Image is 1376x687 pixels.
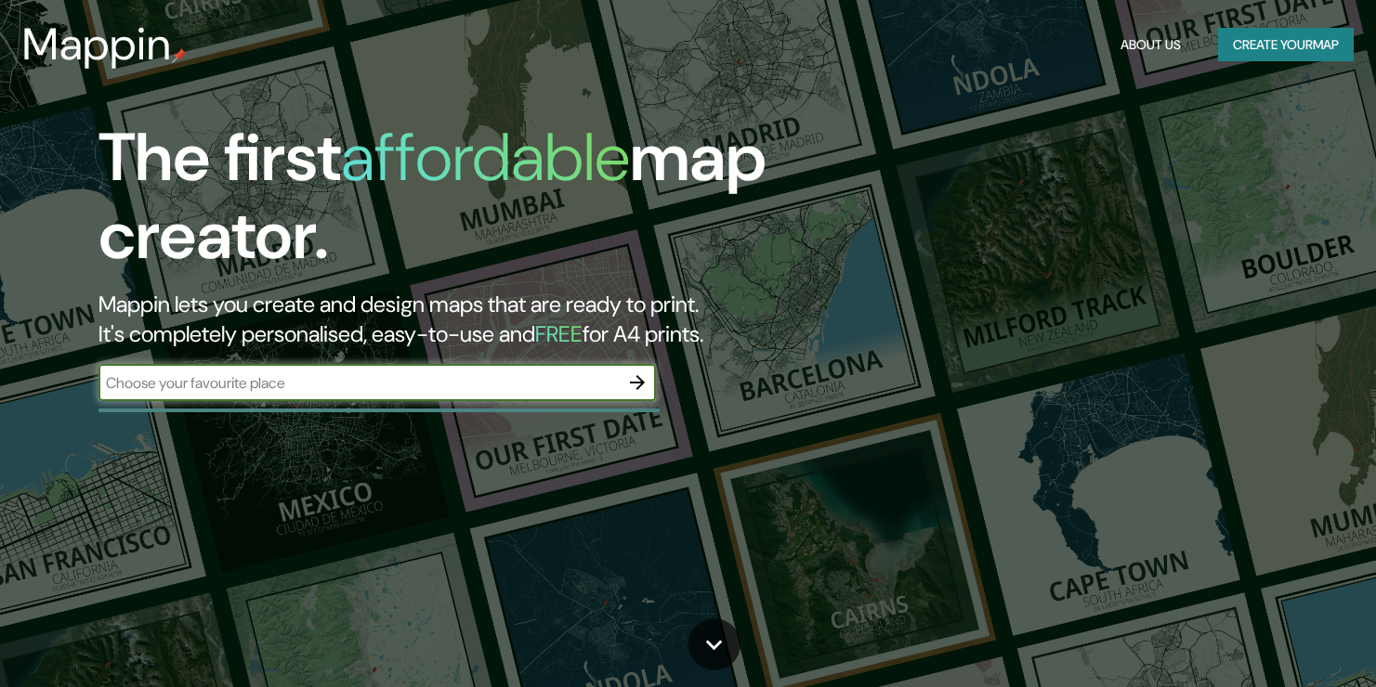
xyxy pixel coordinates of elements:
button: Create yourmap [1218,28,1354,62]
h2: Mappin lets you create and design maps that are ready to print. It's completely personalised, eas... [98,290,787,349]
input: Choose your favourite place [98,372,619,394]
button: About Us [1113,28,1188,62]
h3: Mappin [22,19,172,71]
h1: affordable [341,114,630,201]
iframe: Help widget launcher [1211,615,1356,667]
h5: FREE [535,319,583,348]
img: mappin-pin [172,48,187,63]
h1: The first map creator. [98,119,787,290]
